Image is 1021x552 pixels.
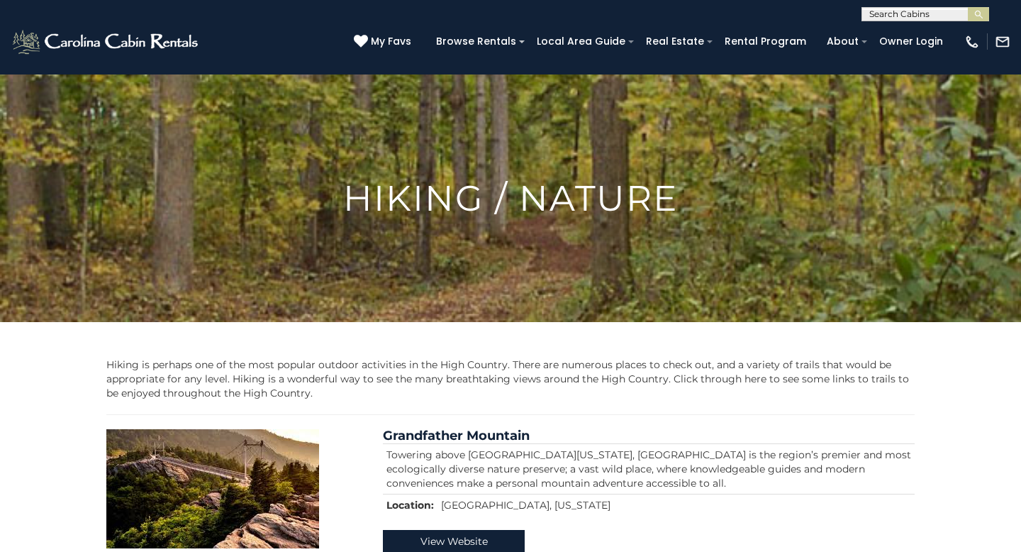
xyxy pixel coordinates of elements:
[995,34,1010,50] img: mail-regular-white.png
[964,34,980,50] img: phone-regular-white.png
[639,31,711,53] a: Real Estate
[11,28,202,56] img: White-1-2.png
[530,31,632,53] a: Local Area Guide
[437,494,915,516] td: [GEOGRAPHIC_DATA], [US_STATE]
[429,31,523,53] a: Browse Rentals
[718,31,813,53] a: Rental Program
[106,429,319,548] img: Grandfather Mountain
[383,443,915,494] td: Towering above [GEOGRAPHIC_DATA][US_STATE], [GEOGRAPHIC_DATA] is the region’s premier and most ec...
[354,34,415,50] a: My Favs
[820,31,866,53] a: About
[371,34,411,49] span: My Favs
[106,358,915,400] p: Hiking is perhaps one of the most popular outdoor activities in the High Country. There are numer...
[872,31,950,53] a: Owner Login
[386,499,434,512] strong: Location:
[383,428,530,443] a: Grandfather Mountain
